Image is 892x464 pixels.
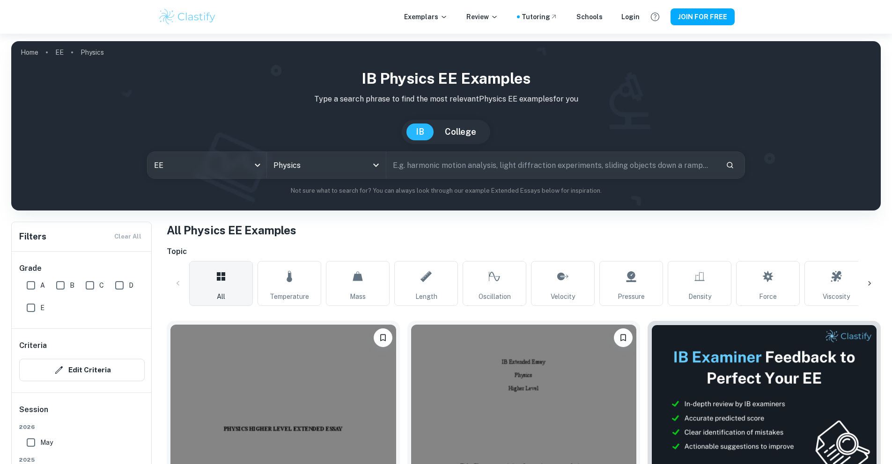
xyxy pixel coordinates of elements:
button: College [435,123,486,140]
a: Schools [576,12,603,22]
span: 2025 [19,456,145,464]
span: E [40,303,44,313]
button: Please log in to bookmark exemplars [614,328,633,347]
button: Edit Criteria [19,359,145,381]
p: Type a search phrase to find the most relevant Physics EE examples for you [19,94,873,105]
span: Viscosity [823,291,850,302]
span: Length [415,291,437,302]
span: Density [688,291,711,302]
input: E.g. harmonic motion analysis, light diffraction experiments, sliding objects down a ramp... [386,152,718,178]
span: Force [759,291,777,302]
button: JOIN FOR FREE [671,8,735,25]
h6: Topic [167,246,881,257]
h6: Session [19,404,145,423]
a: Login [621,12,640,22]
span: Oscillation [479,291,511,302]
a: Tutoring [522,12,558,22]
p: Exemplars [404,12,448,22]
span: Temperature [270,291,309,302]
h6: Filters [19,230,46,243]
span: A [40,280,45,290]
p: Not sure what to search for? You can always look through our example Extended Essays below for in... [19,186,873,196]
p: Review [466,12,498,22]
h6: Grade [19,263,145,274]
span: All [217,291,225,302]
button: Help and Feedback [647,9,663,25]
p: Physics [81,47,104,58]
button: Please log in to bookmark exemplars [374,328,392,347]
button: IB [406,123,434,140]
span: Mass [350,291,366,302]
h1: All Physics EE Examples [167,222,881,239]
span: D [129,280,133,290]
button: Search [722,157,738,173]
h6: Criteria [19,340,47,351]
a: EE [55,46,64,59]
span: C [99,280,104,290]
span: B [70,280,74,290]
img: profile cover [11,41,881,210]
span: 2026 [19,423,145,431]
span: Pressure [618,291,645,302]
span: Velocity [551,291,575,302]
div: EE [147,152,266,178]
span: May [40,437,53,448]
img: Clastify logo [158,7,217,26]
h1: IB Physics EE examples [19,67,873,90]
button: Open [369,159,383,172]
a: Home [21,46,38,59]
